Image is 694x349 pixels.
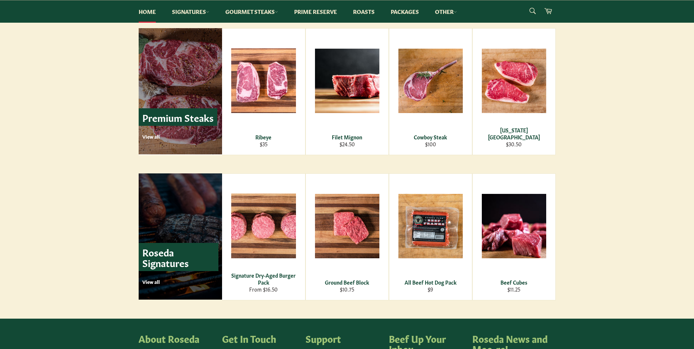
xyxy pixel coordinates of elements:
[231,48,296,113] img: Ribeye
[477,127,551,141] div: [US_STATE][GEOGRAPHIC_DATA]
[310,140,384,147] div: $24.50
[218,0,285,23] a: Gourmet Steaks
[139,108,217,126] p: Premium Steaks
[139,173,222,300] a: Roseda Signatures View all
[389,173,472,300] a: All Beef Hot Dog Pack All Beef Hot Dog Pack $9
[394,286,467,293] div: $9
[472,173,556,300] a: Beef Cubes Beef Cubes $11.25
[472,28,556,155] a: New York Strip [US_STATE][GEOGRAPHIC_DATA] $30.50
[142,278,218,285] p: View all
[305,173,389,300] a: Ground Beef Block Ground Beef Block $10.75
[383,0,426,23] a: Packages
[305,28,389,155] a: Filet Mignon Filet Mignon $24.50
[398,49,463,113] img: Cowboy Steak
[394,134,467,140] div: Cowboy Steak
[287,0,344,23] a: Prime Reserve
[139,243,218,271] p: Roseda Signatures
[226,134,300,140] div: Ribeye
[226,272,300,286] div: Signature Dry-Aged Burger Pack
[226,286,300,293] div: From $16.50
[477,286,551,293] div: $11.25
[226,140,300,147] div: $35
[310,286,384,293] div: $10.75
[315,49,379,113] img: Filet Mignon
[139,28,222,154] a: Premium Steaks View all
[131,0,163,23] a: Home
[165,0,217,23] a: Signatures
[477,279,551,286] div: Beef Cubes
[428,0,464,23] a: Other
[482,194,546,258] img: Beef Cubes
[222,173,305,300] a: Signature Dry-Aged Burger Pack Signature Dry-Aged Burger Pack From $16.50
[315,194,379,258] img: Ground Beef Block
[398,194,463,258] img: All Beef Hot Dog Pack
[477,140,551,147] div: $30.50
[231,194,296,258] img: Signature Dry-Aged Burger Pack
[222,333,298,344] h4: Get In Touch
[222,28,305,155] a: Ribeye Ribeye $35
[310,279,384,286] div: Ground Beef Block
[139,333,215,344] h4: About Roseda
[142,133,217,140] p: View all
[394,140,467,147] div: $100
[482,49,546,113] img: New York Strip
[346,0,382,23] a: Roasts
[394,279,467,286] div: All Beef Hot Dog Pack
[389,28,472,155] a: Cowboy Steak Cowboy Steak $100
[305,333,382,344] h4: Support
[310,134,384,140] div: Filet Mignon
